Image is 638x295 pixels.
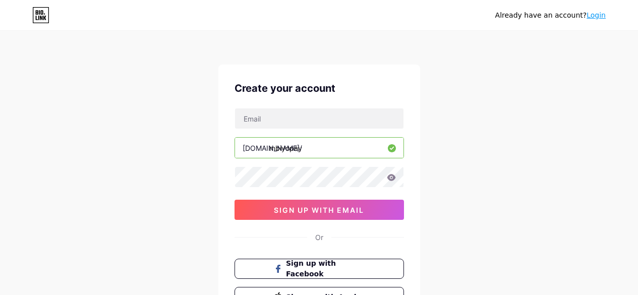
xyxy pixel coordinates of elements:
[235,200,404,220] button: sign up with email
[286,258,364,279] span: Sign up with Facebook
[495,10,606,21] div: Already have an account?
[235,81,404,96] div: Create your account
[243,143,302,153] div: [DOMAIN_NAME]/
[235,108,403,129] input: Email
[274,206,364,214] span: sign up with email
[235,259,404,279] button: Sign up with Facebook
[235,138,403,158] input: username
[587,11,606,19] a: Login
[315,232,323,243] div: Or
